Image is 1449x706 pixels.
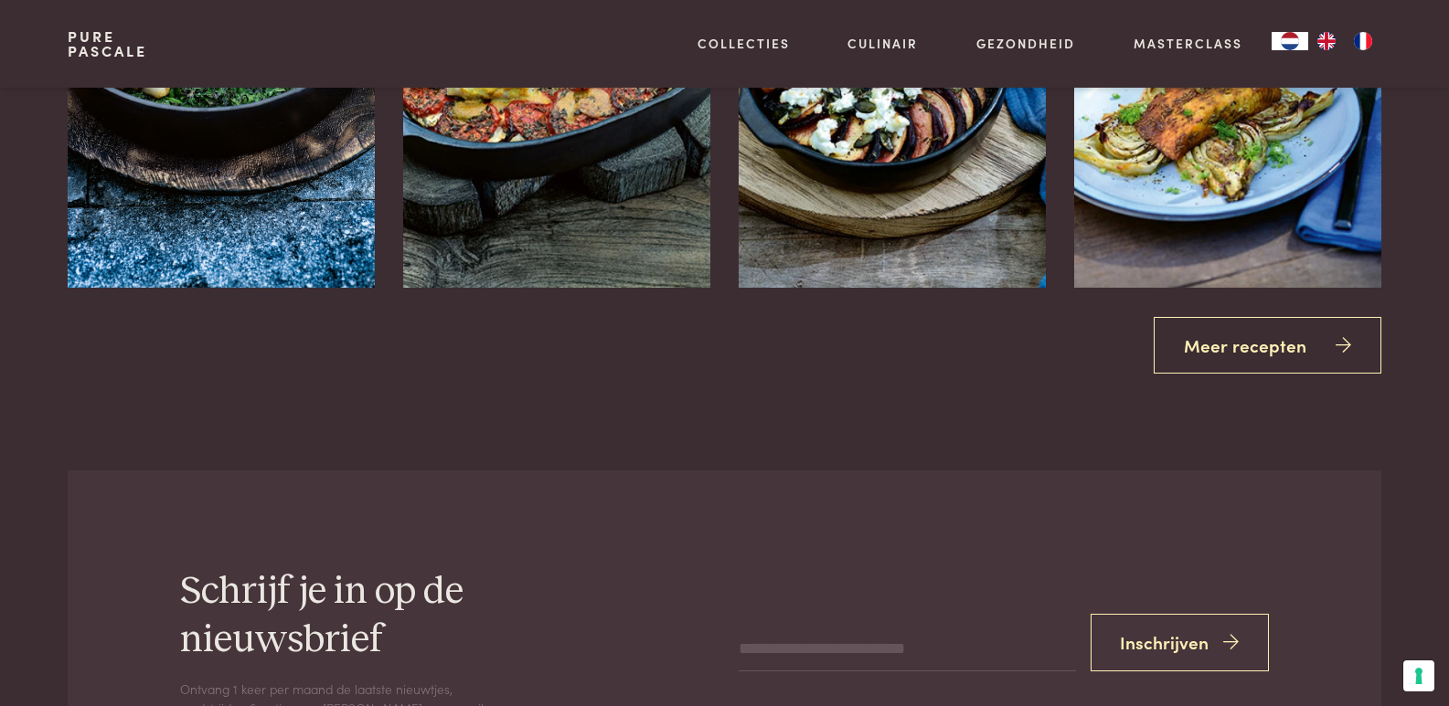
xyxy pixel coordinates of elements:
a: Meer recepten [1154,317,1381,374]
a: EN [1308,32,1345,50]
a: Culinair [847,34,918,53]
aside: Language selected: Nederlands [1272,32,1381,50]
button: Inschrijven [1091,614,1270,671]
a: Gezondheid [976,34,1075,53]
button: Uw voorkeuren voor toestemming voor trackingtechnologieën [1403,660,1434,691]
div: Language [1272,32,1308,50]
a: PurePascale [68,29,147,58]
a: FR [1345,32,1381,50]
ul: Language list [1308,32,1381,50]
a: Collecties [698,34,790,53]
h2: Schrijf je in op de nieuwsbrief [180,568,599,665]
a: Masterclass [1134,34,1242,53]
a: NL [1272,32,1308,50]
